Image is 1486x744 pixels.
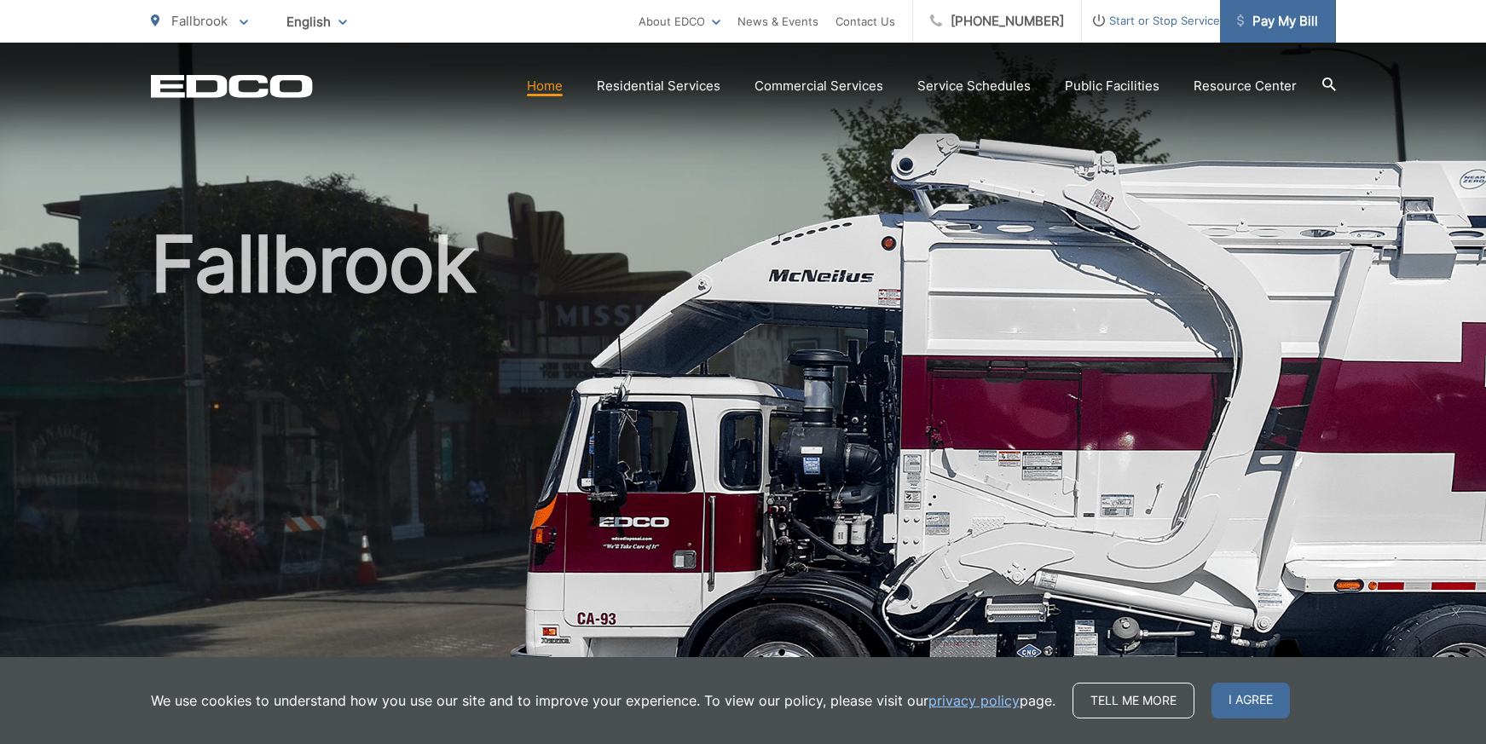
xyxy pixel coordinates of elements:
[928,690,1020,711] a: privacy policy
[151,690,1055,711] p: We use cookies to understand how you use our site and to improve your experience. To view our pol...
[639,11,720,32] a: About EDCO
[1237,11,1318,32] span: Pay My Bill
[1073,683,1194,718] a: Tell me more
[597,76,720,96] a: Residential Services
[274,7,360,37] span: English
[171,13,228,29] span: Fallbrook
[917,76,1031,96] a: Service Schedules
[737,11,818,32] a: News & Events
[755,76,883,96] a: Commercial Services
[527,76,563,96] a: Home
[1194,76,1297,96] a: Resource Center
[1065,76,1159,96] a: Public Facilities
[836,11,895,32] a: Contact Us
[1211,683,1290,718] span: I agree
[151,74,313,98] a: EDCD logo. Return to the homepage.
